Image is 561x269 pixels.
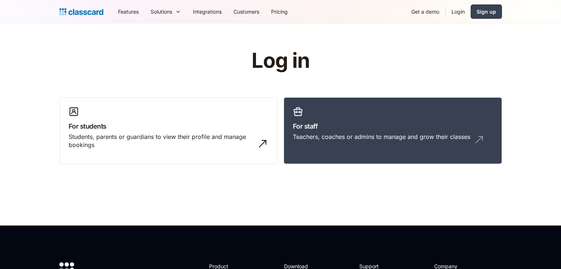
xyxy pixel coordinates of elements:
[446,3,471,20] a: Login
[471,4,502,19] a: Sign up
[150,8,172,15] div: Solutions
[112,3,145,20] a: Features
[59,7,103,17] a: home
[265,3,294,20] a: Pricing
[59,97,278,164] a: For studentsStudents, parents or guardians to view their profile and manage bookings
[69,121,269,131] h3: For students
[284,97,502,164] a: For staffTeachers, coaches or admins to manage and grow their classes
[228,3,265,20] a: Customers
[69,133,254,149] div: Students, parents or guardians to view their profile and manage bookings
[405,3,445,20] a: Get a demo
[293,133,470,141] div: Teachers, coaches or admins to manage and grow their classes
[477,8,496,15] div: Sign up
[163,49,398,72] h1: Log in
[293,121,493,131] h3: For staff
[187,3,228,20] a: Integrations
[145,3,187,20] div: Solutions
